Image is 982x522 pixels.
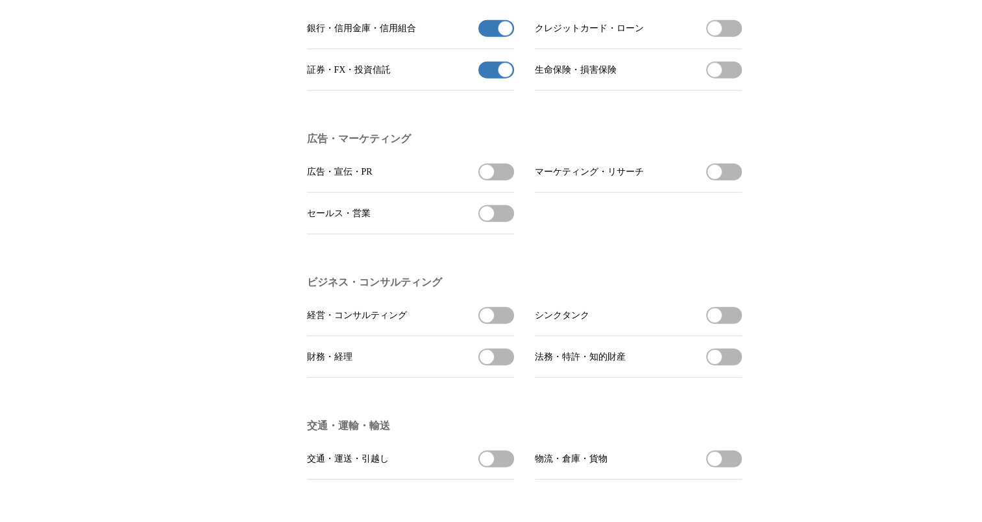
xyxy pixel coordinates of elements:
span: シンクタンク [535,310,589,321]
span: 法務・特許・知的財産 [535,351,626,363]
span: クレジットカード・ローン [535,23,644,34]
span: セールス・営業 [307,208,371,219]
span: 経営・コンサルティング [307,310,407,321]
span: 広告・宣伝・PR [307,166,373,178]
span: 物流・倉庫・貨物 [535,453,608,465]
h3: ビジネス・コンサルティング [307,276,742,290]
span: マーケティング・リサーチ [535,166,644,178]
span: 生命保険・損害保険 [535,64,617,76]
span: 銀行・信用金庫・信用組合 [307,23,416,34]
span: 財務・経理 [307,351,352,363]
h3: 交通・運輸・輸送 [307,419,742,433]
h3: 広告・マーケティング [307,132,742,146]
span: 証券・FX・投資信託 [307,64,391,76]
span: 交通・運送・引越し [307,453,389,465]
